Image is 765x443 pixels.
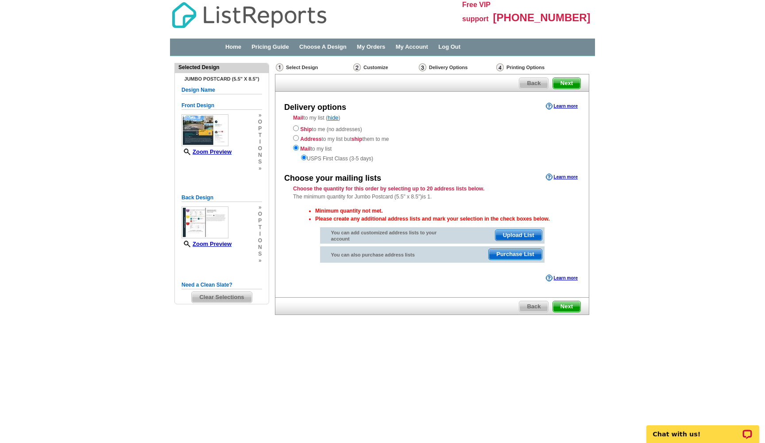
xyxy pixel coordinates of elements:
[258,204,262,211] span: »
[293,124,571,163] div: to me (no addresses) to my list but them to me to my list
[275,63,352,74] div: Select Design
[496,63,504,71] img: Printing Options & Summary
[489,249,541,260] span: Purchase List
[519,301,549,312] a: Back
[258,251,262,257] span: s
[519,78,549,89] a: Back
[182,148,232,155] a: Zoom Preview
[320,246,448,260] div: You can also purchase address lists
[258,224,262,231] span: t
[641,415,765,443] iframe: LiveChat chat widget
[182,241,232,247] a: Zoom Preview
[293,115,303,121] strong: Mail
[258,132,262,139] span: t
[258,112,262,119] span: »
[519,78,548,89] span: Back
[182,86,262,94] h5: Design Name
[293,186,484,192] strong: Choose the quantity for this order by selecting up to 20 address lists below.
[493,12,591,23] span: [PHONE_NUMBER]
[495,230,542,241] span: Upload List
[353,63,361,71] img: Customize
[182,101,262,110] h5: Front Design
[546,174,578,181] a: Learn more
[258,218,262,224] span: p
[182,114,228,146] img: small-thumb.jpg
[258,211,262,218] span: o
[462,1,491,23] span: Free VIP support
[182,206,228,238] img: small-thumb.jpg
[357,43,385,50] a: My Orders
[175,63,269,71] div: Selected Design
[284,102,346,113] div: Delivery options
[258,119,262,125] span: o
[275,185,589,201] div: The minimum quantity for Jumbo Postcard (5.5" x 8.5")is 1.
[419,63,426,71] img: Delivery Options
[299,43,347,50] a: Choose A Design
[275,114,589,163] div: to my list ( )
[293,153,571,163] div: USPS First Class (3-5 days)
[315,207,567,215] li: Minimum quantity not met.
[352,63,418,72] div: Customize
[300,146,310,152] strong: Mail
[438,43,460,50] a: Log Out
[284,173,381,184] div: Choose your mailing lists
[546,275,578,282] a: Learn more
[258,152,262,159] span: n
[251,43,289,50] a: Pricing Guide
[315,215,567,223] li: Please create any additional address lists and mark your selection in the check boxes below.
[553,301,580,312] span: Next
[276,63,283,71] img: Select Design
[258,145,262,152] span: o
[258,257,262,264] span: »
[258,139,262,145] span: i
[258,159,262,165] span: s
[546,103,578,110] a: Learn more
[225,43,241,50] a: Home
[300,126,312,132] strong: Ship
[192,292,251,303] span: Clear Selections
[258,231,262,237] span: i
[320,227,448,244] div: You can add customized address lists to your account
[495,63,574,72] div: Printing Options
[258,165,262,172] span: »
[553,78,580,89] span: Next
[352,136,363,142] strong: ship
[396,43,428,50] a: My Account
[328,114,339,121] a: hide
[182,194,262,202] h5: Back Design
[258,125,262,132] span: p
[418,63,495,74] div: Delivery Options
[182,281,262,289] h5: Need a Clean Slate?
[300,136,321,142] strong: Address
[258,237,262,244] span: o
[182,76,262,82] h4: Jumbo Postcard (5.5" x 8.5")
[258,244,262,251] span: n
